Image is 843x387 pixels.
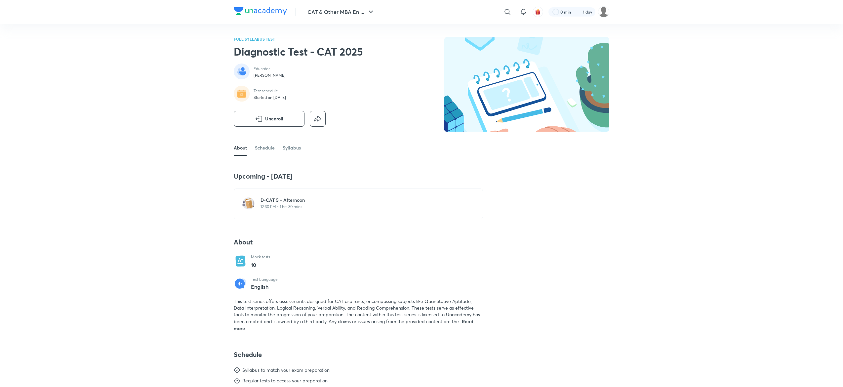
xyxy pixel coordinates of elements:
h6: D-CAT 5 - Afternoon [261,197,464,203]
button: CAT & Other MBA En ... [303,5,379,19]
button: Unenroll [234,111,304,127]
p: Test Language [251,277,278,282]
div: Syllabus to match your exam preparation [242,367,330,373]
h4: Upcoming - [DATE] [234,172,483,181]
a: About [234,140,247,156]
p: [PERSON_NAME] [254,73,286,78]
span: Unenroll [265,115,283,122]
a: Company Logo [234,7,287,17]
span: This test series offers assessments designed for CAT aspirants, encompassing subjects like Quanti... [234,298,480,324]
h2: Diagnostic Test - CAT 2025 [234,45,363,58]
h4: About [234,238,483,246]
img: avatar [535,9,541,15]
img: test [242,197,255,210]
img: streak [575,9,582,15]
p: Test schedule [254,88,286,94]
p: English [251,284,278,290]
div: Regular tests to access your preparation [242,377,328,384]
p: 12:30 PM • 1 hrs 30 mins [261,204,464,209]
p: 10 [251,261,270,269]
h4: Schedule [234,350,483,359]
p: FULL SYLLABUS TEST [234,37,363,41]
button: avatar [533,7,543,17]
p: Educator [254,66,286,71]
img: Nilesh [598,6,609,18]
p: Mock tests [251,254,270,260]
a: Schedule [255,140,275,156]
img: Company Logo [234,7,287,15]
p: Started on [DATE] [254,95,286,100]
span: Read more [234,318,473,331]
a: Syllabus [283,140,301,156]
